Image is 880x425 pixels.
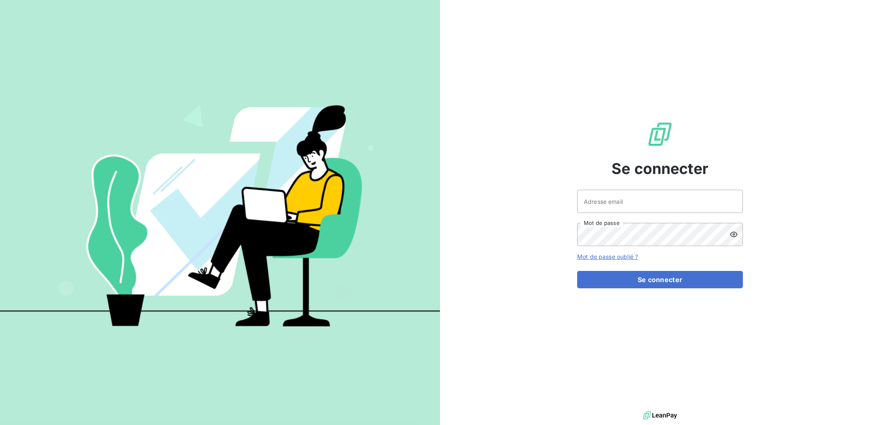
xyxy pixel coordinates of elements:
[647,121,673,147] img: Logo LeanPay
[643,409,677,422] img: logo
[577,271,743,288] button: Se connecter
[612,157,708,180] span: Se connecter
[577,253,638,260] a: Mot de passe oublié ?
[577,190,743,213] input: placeholder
